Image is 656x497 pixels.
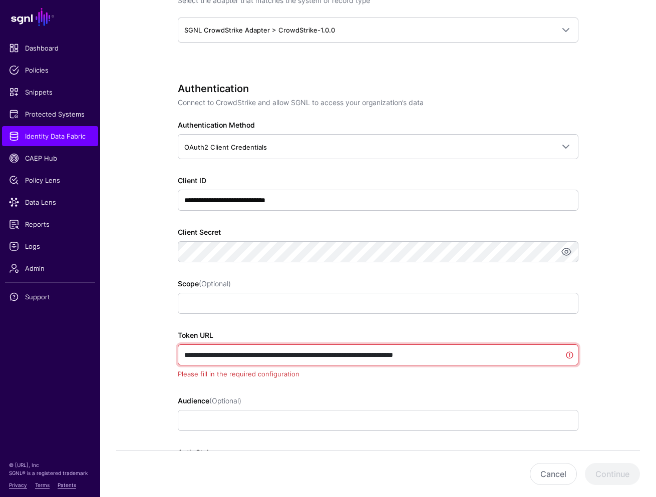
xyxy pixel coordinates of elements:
[9,43,91,53] span: Dashboard
[9,469,91,477] p: SGNL® is a registered trademark
[530,463,577,485] button: Cancel
[9,292,91,302] span: Support
[184,143,267,151] span: OAuth2 Client Credentials
[178,330,213,340] label: Token URL
[184,26,335,34] span: SGNL CrowdStrike Adapter > CrowdStrike-1.0.0
[35,482,50,488] a: Terms
[9,175,91,185] span: Policy Lens
[2,38,98,58] a: Dashboard
[9,241,91,251] span: Logs
[2,148,98,168] a: CAEP Hub
[9,153,91,163] span: CAEP Hub
[2,258,98,278] a: Admin
[199,279,231,288] span: (Optional)
[9,65,91,75] span: Policies
[2,236,98,256] a: Logs
[9,461,91,469] p: © [URL], Inc
[2,126,98,146] a: Identity Data Fabric
[178,278,231,289] label: Scope
[2,104,98,124] a: Protected Systems
[178,120,255,130] label: Authentication Method
[2,214,98,234] a: Reports
[9,131,91,141] span: Identity Data Fabric
[58,482,76,488] a: Patents
[178,175,206,186] label: Client ID
[178,227,221,237] label: Client Secret
[9,109,91,119] span: Protected Systems
[2,170,98,190] a: Policy Lens
[2,60,98,80] a: Policies
[9,263,91,273] span: Admin
[9,87,91,97] span: Snippets
[178,83,578,95] h3: Authentication
[2,192,98,212] a: Data Lens
[178,395,241,406] label: Audience
[2,82,98,102] a: Snippets
[9,482,27,488] a: Privacy
[209,396,241,405] span: (Optional)
[178,97,578,108] p: Connect to CrowdStrike and allow SGNL to access your organization’s data
[6,6,94,28] a: SGNL
[9,197,91,207] span: Data Lens
[178,369,578,379] div: Please fill in the required configuration
[178,447,213,457] label: Auth Style
[9,219,91,229] span: Reports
